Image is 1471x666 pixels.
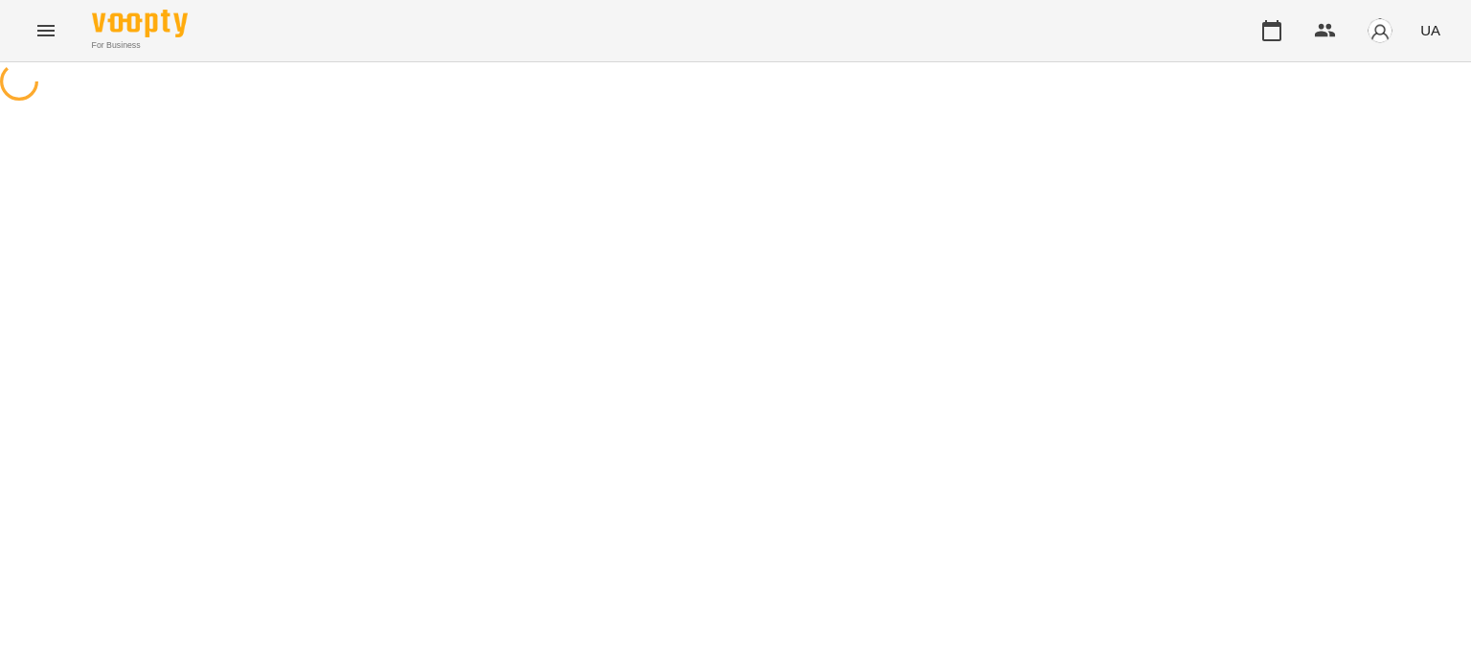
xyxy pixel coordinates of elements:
[92,10,188,37] img: Voopty Logo
[1420,20,1440,40] span: UA
[92,39,188,52] span: For Business
[23,8,69,54] button: Menu
[1367,17,1393,44] img: avatar_s.png
[1413,12,1448,48] button: UA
